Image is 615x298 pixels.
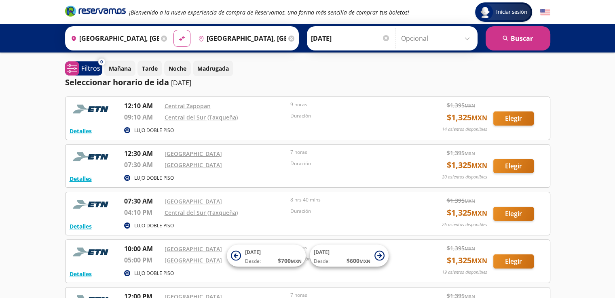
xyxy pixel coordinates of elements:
[314,249,330,256] span: [DATE]
[165,150,222,157] a: [GEOGRAPHIC_DATA]
[197,64,229,73] p: Madrugada
[165,245,222,253] a: [GEOGRAPHIC_DATA]
[442,221,487,228] p: 26 asientos disponibles
[124,160,161,170] p: 07:30 AM
[65,61,102,76] button: 0Filtros
[100,59,103,65] span: 0
[169,64,186,73] p: Noche
[70,270,92,278] button: Detalles
[486,26,550,50] button: Buscar
[447,111,487,124] span: $ 1,325
[124,208,161,217] p: 04:10 PM
[290,112,412,120] p: Duración
[124,255,161,265] p: 05:00 PM
[359,258,370,264] small: MXN
[290,101,412,108] p: 9 horas
[137,61,162,76] button: Tarde
[124,196,161,206] p: 07:30 AM
[442,174,487,180] p: 20 asientos disponibles
[442,126,487,133] p: 14 asientos disponibles
[70,222,92,231] button: Detalles
[447,254,487,267] span: $ 1,325
[227,245,306,267] button: [DATE]Desde:$700MXN
[465,198,475,204] small: MXN
[311,28,390,48] input: Elegir Fecha
[165,209,238,216] a: Central del Sur (Taxqueña)
[165,102,211,110] a: Central Zapopan
[70,101,114,117] img: RESERVAMOS
[124,112,161,122] p: 09:10 AM
[142,64,158,73] p: Tarde
[465,150,475,156] small: MXN
[245,258,261,265] span: Desde:
[447,244,475,252] span: $ 1,395
[124,149,161,158] p: 12:30 AM
[447,101,475,109] span: $ 1,395
[104,61,135,76] button: Mañana
[193,61,233,76] button: Madrugada
[471,256,487,265] small: MXN
[134,174,174,182] p: LUJO DOBLE PISO
[245,249,261,256] span: [DATE]
[493,207,534,221] button: Elegir
[124,244,161,254] p: 10:00 AM
[442,269,487,276] p: 19 asientos disponibles
[465,103,475,109] small: MXN
[447,159,487,171] span: $ 1,325
[124,101,161,111] p: 12:10 AM
[81,63,100,73] p: Filtros
[540,7,550,17] button: English
[493,8,530,16] span: Iniciar sesión
[165,113,238,121] a: Central del Sur (Taxqueña)
[165,161,222,169] a: [GEOGRAPHIC_DATA]
[471,161,487,170] small: MXN
[134,222,174,229] p: LUJO DOBLE PISO
[471,113,487,122] small: MXN
[70,196,114,212] img: RESERVAMOS
[347,256,370,265] span: $ 600
[290,196,412,204] p: 8 hrs 40 mins
[65,5,126,19] a: Brand Logo
[493,254,534,269] button: Elegir
[493,111,534,126] button: Elegir
[68,28,159,48] input: Buscar Origen
[471,209,487,218] small: MXN
[70,127,92,135] button: Detalles
[401,28,473,48] input: Opcional
[291,258,302,264] small: MXN
[195,28,286,48] input: Buscar Destino
[65,76,169,88] p: Seleccionar horario de ida
[314,258,330,265] span: Desde:
[290,244,412,251] p: 7 horas
[70,244,114,260] img: RESERVAMOS
[129,8,409,16] em: ¡Bienvenido a la nueva experiencia de compra de Reservamos, una forma más sencilla de comprar tus...
[447,196,475,205] span: $ 1,395
[290,149,412,156] p: 7 horas
[134,127,174,134] p: LUJO DOBLE PISO
[447,207,487,219] span: $ 1,325
[109,64,131,73] p: Mañana
[70,174,92,183] button: Detalles
[164,61,191,76] button: Noche
[290,208,412,215] p: Duración
[447,149,475,157] span: $ 1,395
[310,245,389,267] button: [DATE]Desde:$600MXN
[465,246,475,252] small: MXN
[165,256,222,264] a: [GEOGRAPHIC_DATA]
[493,159,534,173] button: Elegir
[70,149,114,165] img: RESERVAMOS
[171,78,191,88] p: [DATE]
[65,5,126,17] i: Brand Logo
[290,160,412,167] p: Duración
[165,197,222,205] a: [GEOGRAPHIC_DATA]
[278,256,302,265] span: $ 700
[134,270,174,277] p: LUJO DOBLE PISO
